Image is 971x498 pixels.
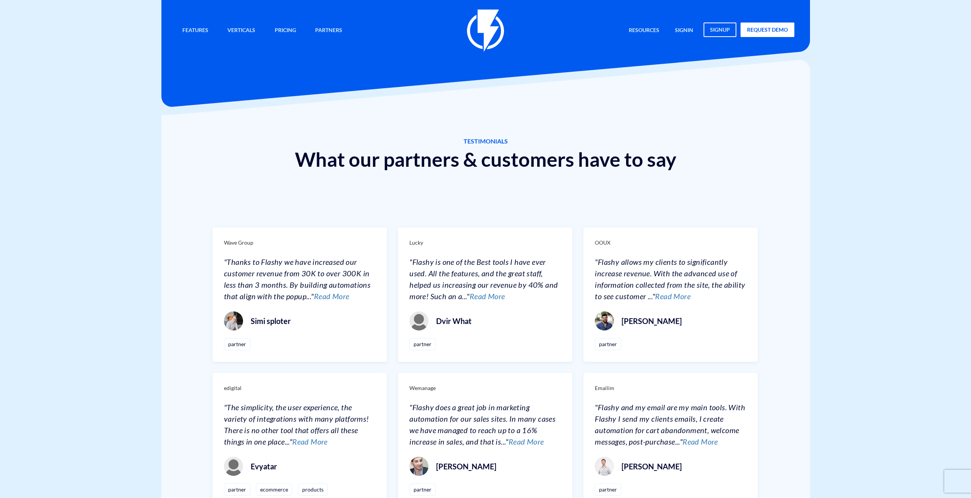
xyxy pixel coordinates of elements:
h1: TESTIMONIALS [184,138,787,145]
a: Verticals [222,23,261,39]
h3: [PERSON_NAME] [622,317,682,325]
span: "Thanks to Flashy we have increased our customer revenue from 30K to over 300K in less than 3 mon... [224,257,370,301]
span: Wemanage [409,385,436,391]
a: Read More [470,292,505,301]
span: "Flashy does a great job in marketing automation for our sales sites. In many cases we have manag... [409,403,556,446]
span: edigital [224,385,242,391]
span: "The simplicity, the user experience, the variety of integrations with many platforms! There is n... [224,403,369,446]
img: unknown-user.jpg [224,457,243,476]
span: partner [409,338,436,350]
span: partner [595,483,621,496]
a: Resources [623,23,665,39]
span: "Flashy allows my clients to significantly increase revenue. With the advanced use of information... [595,257,745,301]
span: ecommerce [256,483,292,496]
a: signin [669,23,699,39]
a: signup [704,23,736,37]
span: Emailim [595,385,614,391]
h2: What our partners & customers have to say [184,148,787,170]
a: Read More [314,292,349,301]
h3: Dvir What [436,317,472,325]
img: unknown-user.jpg [409,311,428,330]
h3: [PERSON_NAME] [436,462,496,471]
span: Lucky [409,239,423,246]
span: Wave Group [224,239,253,246]
span: partner [595,338,621,350]
h3: Simi sploter [251,317,291,325]
h3: [PERSON_NAME] [622,462,682,471]
span: partner [224,338,250,350]
span: OOUX [595,239,610,246]
a: Read More [509,437,544,446]
a: Partners [309,23,348,39]
a: Read More [292,437,328,446]
a: Read More [655,292,691,301]
span: partner [224,483,250,496]
span: partner [409,483,436,496]
h3: Evyatar [251,462,277,471]
a: request demo [741,23,794,37]
a: Features [177,23,214,39]
span: "Flashy and my email are my main tools. With Flashy I send my clients emails, I create automation... [595,403,745,446]
a: Pricing [269,23,302,39]
span: "Flashy is one of the Best tools I have ever used. All the features, and the great staff, helped ... [409,257,558,301]
span: products [298,483,328,496]
a: Read More [683,437,718,446]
